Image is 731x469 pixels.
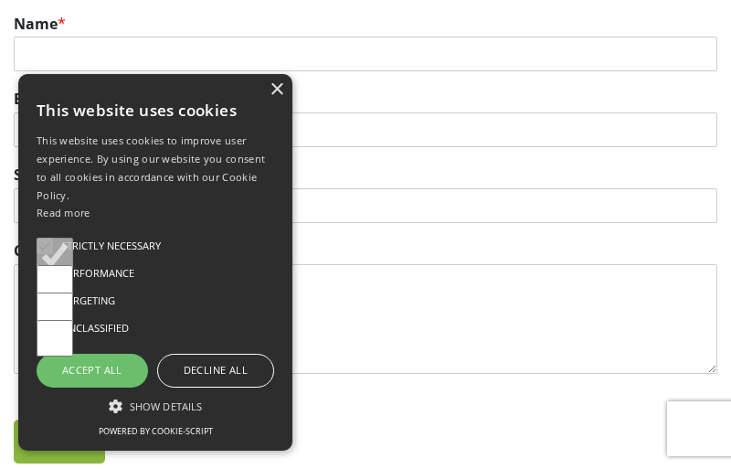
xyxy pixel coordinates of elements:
button: Submit [14,420,105,464]
a: Powered by cookie-script [99,427,213,435]
label: Name [14,15,717,34]
span: This website uses cookies to improve user experience. By using our website you consent to all coo... [37,133,265,201]
span: Targeting [61,293,115,309]
span: Show details [130,400,202,413]
label: Comment or Message [14,241,717,261]
label: Email [14,90,717,109]
span: Strictly necessary [61,239,161,254]
div: Show details [37,397,274,415]
div: Decline all [157,354,274,387]
span: Performance [61,266,134,282]
div: This website uses cookies [37,88,274,132]
div: Close [270,83,283,97]
div: Accept all [37,354,148,387]
span: Unclassified [61,321,129,336]
a: Read more [37,204,274,222]
label: Subject [14,165,717,185]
